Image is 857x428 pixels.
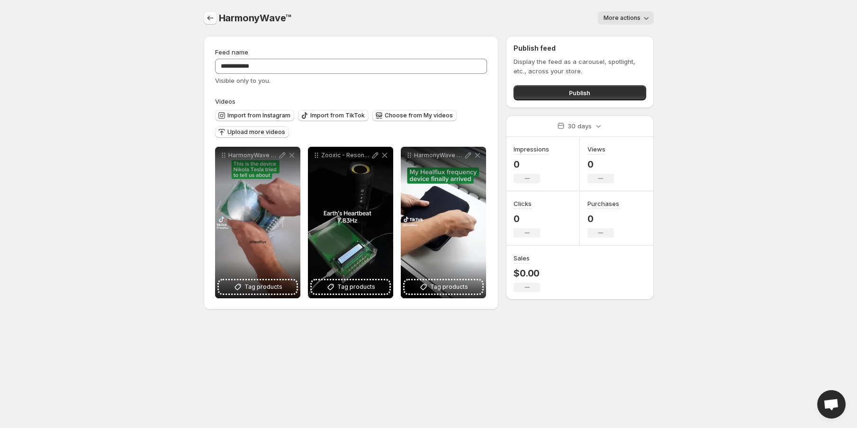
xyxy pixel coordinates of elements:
p: 0 [514,159,549,170]
h3: Views [587,144,605,154]
button: Upload more videos [215,126,289,138]
span: Publish [569,88,590,98]
button: Tag products [219,280,297,294]
h3: Impressions [514,144,549,154]
p: Display the feed as a carousel, spotlight, etc., across your store. [514,57,646,76]
div: HarmonyWave Adjustable Frequency Generator 783Hz Relaxation Aid Innovault 1Tag products [401,147,486,298]
button: Publish [514,85,646,100]
button: More actions [598,11,654,25]
p: HarmonyWave Adjustable Frequency Generator 783Hz Relaxation Aid Innovault [228,152,278,159]
button: Tag products [405,280,482,294]
span: Feed name [215,48,248,56]
span: Tag products [337,282,375,292]
button: Choose from My videos [372,110,457,121]
button: Import from TikTok [298,110,369,121]
span: Tag products [430,282,468,292]
div: HarmonyWave Adjustable Frequency Generator 783Hz Relaxation Aid InnovaultTag products [215,147,300,298]
div: Zooxic - Resonance Generator zooxic 1Tag products [308,147,393,298]
p: HarmonyWave Adjustable Frequency Generator 783Hz Relaxation Aid Innovault 1 [414,152,463,159]
p: $0.00 [514,267,540,279]
h3: Purchases [587,199,619,208]
span: Visible only to you. [215,77,271,84]
span: Videos [215,98,235,105]
span: Choose from My videos [385,112,453,119]
a: Open chat [817,390,846,419]
span: Tag products [244,282,282,292]
p: Zooxic - Resonance Generator zooxic 1 [321,152,370,159]
span: HarmonyWave™ [219,12,292,24]
h3: Sales [514,253,530,263]
h2: Publish feed [514,44,646,53]
button: Tag products [312,280,389,294]
h3: Clicks [514,199,532,208]
p: 30 days [568,121,592,131]
button: Import from Instagram [215,110,294,121]
span: Import from Instagram [227,112,290,119]
p: 0 [587,159,614,170]
p: 0 [587,213,619,224]
span: Upload more videos [227,128,285,136]
button: Settings [204,11,217,25]
span: Import from TikTok [310,112,365,119]
span: More actions [604,14,640,22]
p: 0 [514,213,540,224]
